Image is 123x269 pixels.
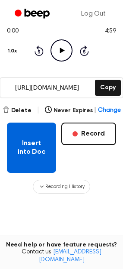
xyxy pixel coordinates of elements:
[7,123,56,173] button: Insert into Doc
[39,249,101,263] a: [EMAIL_ADDRESS][DOMAIN_NAME]
[33,180,90,194] button: Recording History
[45,183,84,191] span: Recording History
[105,27,116,36] span: 4:59
[5,249,118,264] span: Contact us
[95,80,120,96] button: Copy
[45,106,121,115] button: Never Expires|Change
[98,106,120,115] span: Change
[7,44,20,58] button: 1.0x
[9,6,57,23] a: Beep
[7,27,18,36] span: 0:00
[94,106,96,115] span: |
[3,106,32,115] button: Delete
[37,105,40,116] span: |
[73,3,114,24] a: Log Out
[61,123,116,145] button: Record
